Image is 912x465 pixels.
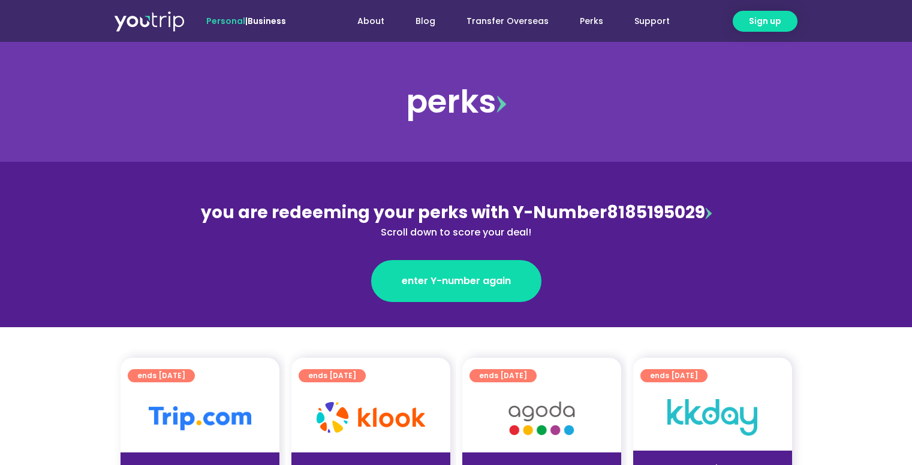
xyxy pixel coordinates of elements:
span: ends [DATE] [650,369,698,382]
span: ends [DATE] [137,369,185,382]
a: Support [619,10,685,32]
span: | [206,15,286,27]
span: Sign up [749,15,781,28]
a: ends [DATE] [640,369,708,382]
a: About [342,10,400,32]
nav: Menu [318,10,685,32]
a: Perks [564,10,619,32]
a: ends [DATE] [299,369,366,382]
a: ends [DATE] [128,369,195,382]
span: Personal [206,15,245,27]
a: ends [DATE] [469,369,537,382]
span: ends [DATE] [479,369,527,382]
span: ends [DATE] [308,369,356,382]
a: Transfer Overseas [451,10,564,32]
a: Blog [400,10,451,32]
a: Business [248,15,286,27]
div: Scroll down to score your deal! [196,225,717,240]
div: 8185195029 [196,200,717,240]
span: you are redeeming your perks with Y-Number [201,201,607,224]
span: enter Y-number again [402,274,511,288]
a: enter Y-number again [371,260,541,302]
a: Sign up [733,11,797,32]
